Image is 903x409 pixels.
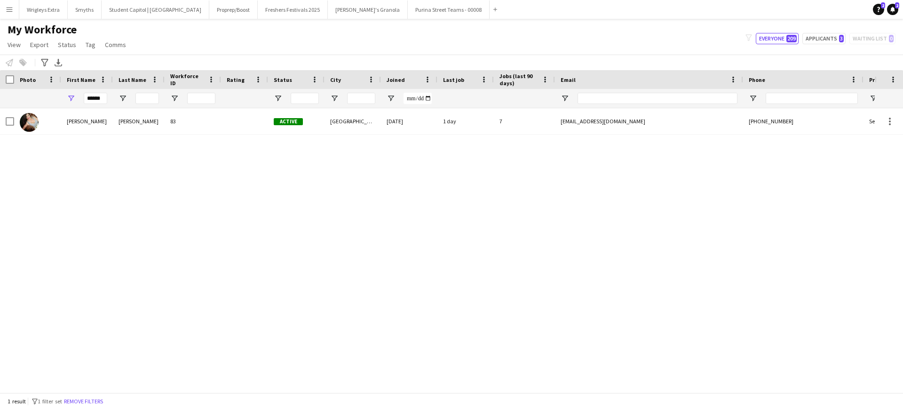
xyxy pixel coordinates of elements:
span: Last Name [119,76,146,83]
input: Joined Filter Input [404,93,432,104]
img: Vanessa Thom [20,113,39,132]
span: My Workforce [8,23,77,37]
span: 209 [786,35,797,42]
div: 83 [165,108,221,134]
button: Open Filter Menu [387,94,395,103]
button: Remove filters [62,396,105,407]
input: Status Filter Input [291,93,319,104]
div: [DATE] [381,108,437,134]
span: Photo [20,76,36,83]
span: 2 [881,2,885,8]
input: City Filter Input [347,93,375,104]
div: 1 day [437,108,494,134]
a: Comms [101,39,130,51]
span: Jobs (last 90 days) [499,72,538,87]
button: [PERSON_NAME]'s Granola [328,0,408,19]
input: First Name Filter Input [84,93,107,104]
a: Tag [82,39,99,51]
a: 2 [887,4,898,15]
span: Joined [387,76,405,83]
app-action-btn: Advanced filters [39,57,50,68]
span: City [330,76,341,83]
button: Freshers Festivals 2025 [258,0,328,19]
span: Status [58,40,76,49]
span: Active [274,118,303,125]
span: 1 filter set [38,398,62,405]
span: Comms [105,40,126,49]
span: Workforce ID [170,72,204,87]
span: Status [274,76,292,83]
span: Rating [227,76,245,83]
button: Proprep/Boost [209,0,258,19]
div: [PERSON_NAME] [113,108,165,134]
span: Last job [443,76,464,83]
app-action-btn: Export XLSX [53,57,64,68]
span: First Name [67,76,95,83]
div: [PERSON_NAME] [61,108,113,134]
button: Open Filter Menu [330,94,339,103]
button: Purina Street Teams - 00008 [408,0,490,19]
div: 7 [494,108,555,134]
input: Workforce ID Filter Input [187,93,215,104]
button: Applicants3 [802,33,846,44]
button: Open Filter Menu [67,94,75,103]
button: Everyone209 [756,33,799,44]
a: 2 [873,4,884,15]
input: Phone Filter Input [766,93,858,104]
span: Email [561,76,576,83]
input: Email Filter Input [578,93,737,104]
div: [EMAIL_ADDRESS][DOMAIN_NAME] [555,108,743,134]
button: Open Filter Menu [170,94,179,103]
div: [PHONE_NUMBER] [743,108,863,134]
span: 3 [839,35,844,42]
input: Last Name Filter Input [135,93,159,104]
button: Open Filter Menu [749,94,757,103]
a: View [4,39,24,51]
button: Open Filter Menu [561,94,569,103]
span: 2 [895,2,899,8]
button: Open Filter Menu [869,94,878,103]
span: Phone [749,76,765,83]
a: Export [26,39,52,51]
span: Export [30,40,48,49]
button: Smyths [68,0,102,19]
button: Open Filter Menu [274,94,282,103]
span: View [8,40,21,49]
span: Profile [869,76,888,83]
button: Open Filter Menu [119,94,127,103]
a: Status [54,39,80,51]
div: [GEOGRAPHIC_DATA] [325,108,381,134]
button: Wrigleys Extra [19,0,68,19]
span: Tag [86,40,95,49]
button: Student Capitol | [GEOGRAPHIC_DATA] [102,0,209,19]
